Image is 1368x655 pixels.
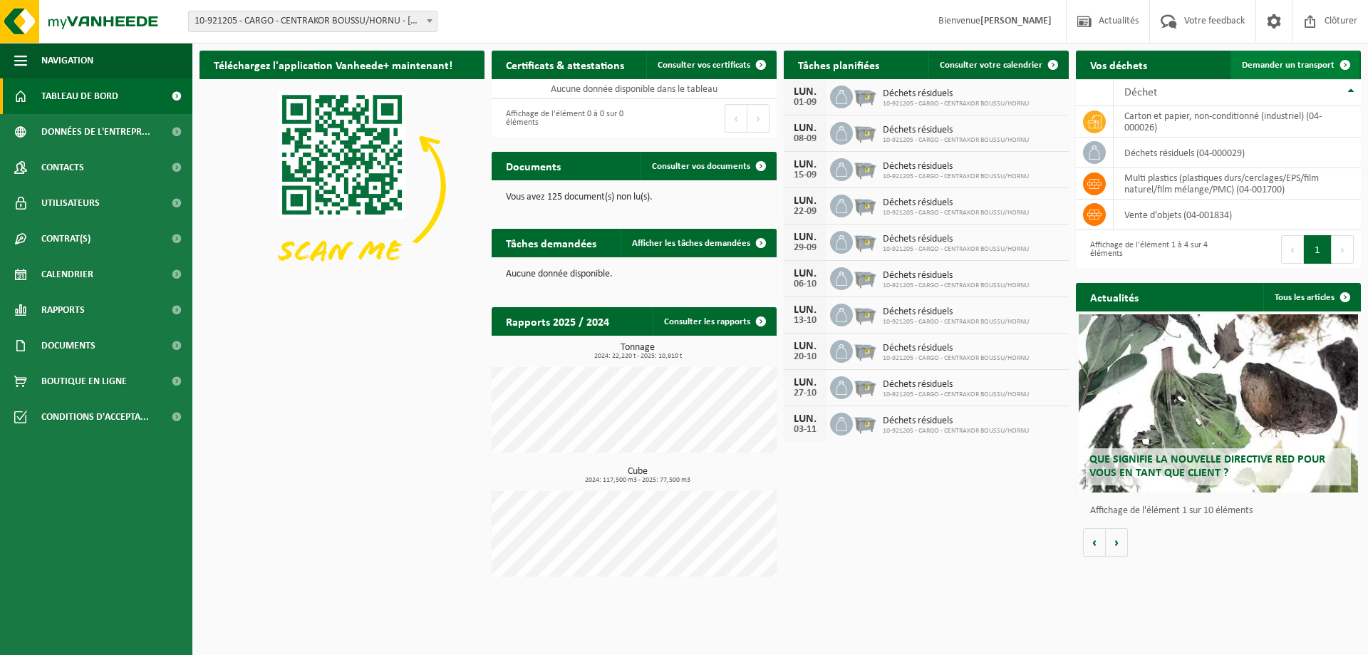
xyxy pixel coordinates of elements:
div: LUN. [791,232,819,243]
button: Previous [725,104,747,133]
h2: Téléchargez l'application Vanheede+ maintenant! [199,51,467,78]
div: LUN. [791,377,819,388]
div: LUN. [791,413,819,425]
img: WB-2500-GAL-GY-04 [853,265,877,289]
button: 1 [1304,235,1332,264]
span: Afficher les tâches demandées [632,239,750,248]
span: 10-921205 - CARGO - CENTRAKOR BOUSSU/HORNU [883,172,1029,181]
span: Déchets résiduels [883,88,1029,100]
span: 2024: 22,220 t - 2025: 10,810 t [499,353,777,360]
span: Déchets résiduels [883,197,1029,209]
span: Utilisateurs [41,185,100,221]
div: 29-09 [791,243,819,253]
span: 10-921205 - CARGO - CENTRAKOR BOUSSU/HORNU [883,245,1029,254]
span: 10-921205 - CARGO - CENTRAKOR BOUSSU/HORNU [883,427,1029,435]
span: Tableau de bord [41,78,118,114]
div: LUN. [791,123,819,134]
span: 10-921205 - CARGO - CENTRAKOR BOUSSU/HORNU [883,100,1029,108]
a: Que signifie la nouvelle directive RED pour vous en tant que client ? [1079,314,1358,492]
a: Tous les articles [1263,283,1359,311]
a: Consulter les rapports [653,307,775,336]
td: Aucune donnée disponible dans le tableau [492,79,777,99]
h3: Cube [499,467,777,484]
a: Consulter votre calendrier [928,51,1067,79]
img: WB-2500-GAL-GY-04 [853,192,877,217]
strong: [PERSON_NAME] [980,16,1052,26]
button: Volgende [1106,528,1128,557]
div: LUN. [791,86,819,98]
h2: Vos déchets [1076,51,1161,78]
span: Documents [41,328,95,363]
span: Contrat(s) [41,221,90,257]
div: LUN. [791,159,819,170]
p: Affichage de l'élément 1 sur 10 éléments [1090,506,1354,516]
span: Déchets résiduels [883,416,1029,427]
h3: Tonnage [499,343,777,360]
span: Demander un transport [1242,61,1335,70]
div: 08-09 [791,134,819,144]
a: Demander un transport [1230,51,1359,79]
img: WB-2500-GAL-GY-04 [853,229,877,253]
span: 10-921205 - CARGO - CENTRAKOR BOUSSU/HORNU [883,318,1029,326]
div: 15-09 [791,170,819,180]
span: Déchets résiduels [883,379,1029,391]
span: Contacts [41,150,84,185]
img: WB-2500-GAL-GY-04 [853,338,877,362]
span: 10-921205 - CARGO - CENTRAKOR BOUSSU/HORNU [883,354,1029,363]
span: 10-921205 - CARGO - CENTRAKOR BOUSSU/HORNU - HORNU [189,11,437,31]
div: 01-09 [791,98,819,108]
span: Navigation [41,43,93,78]
span: Déchet [1124,87,1157,98]
span: Calendrier [41,257,93,292]
img: Download de VHEPlus App [199,79,484,293]
img: WB-2500-GAL-GY-04 [853,374,877,398]
h2: Documents [492,152,575,180]
div: Affichage de l'élément 0 à 0 sur 0 éléments [499,103,627,134]
span: Déchets résiduels [883,234,1029,245]
div: LUN. [791,195,819,207]
span: Consulter vos documents [652,162,750,171]
a: Consulter vos certificats [646,51,775,79]
span: 10-921205 - CARGO - CENTRAKOR BOUSSU/HORNU [883,282,1029,290]
span: Déchets résiduels [883,125,1029,136]
a: Consulter vos documents [641,152,775,180]
img: WB-2500-GAL-GY-04 [853,411,877,435]
button: Vorige [1083,528,1106,557]
h2: Actualités [1076,283,1153,311]
div: 20-10 [791,352,819,362]
div: 13-10 [791,316,819,326]
span: Que signifie la nouvelle directive RED pour vous en tant que client ? [1089,454,1325,479]
span: Déchets résiduels [883,270,1029,282]
span: Consulter votre calendrier [940,61,1042,70]
img: WB-2500-GAL-GY-04 [853,120,877,144]
td: déchets résiduels (04-000029) [1114,138,1361,168]
p: Aucune donnée disponible. [506,269,762,279]
div: 22-09 [791,207,819,217]
div: Affichage de l'élément 1 à 4 sur 4 éléments [1083,234,1211,265]
span: Rapports [41,292,85,328]
div: LUN. [791,341,819,352]
div: 03-11 [791,425,819,435]
span: Déchets résiduels [883,343,1029,354]
span: Données de l'entrepr... [41,114,150,150]
td: vente d'objets (04-001834) [1114,200,1361,230]
div: 06-10 [791,279,819,289]
h2: Certificats & attestations [492,51,638,78]
span: Consulter vos certificats [658,61,750,70]
button: Next [1332,235,1354,264]
span: 10-921205 - CARGO - CENTRAKOR BOUSSU/HORNU [883,391,1029,399]
span: 10-921205 - CARGO - CENTRAKOR BOUSSU/HORNU - HORNU [188,11,437,32]
div: LUN. [791,304,819,316]
h2: Tâches planifiées [784,51,893,78]
span: Déchets résiduels [883,306,1029,318]
span: 10-921205 - CARGO - CENTRAKOR BOUSSU/HORNU [883,209,1029,217]
td: multi plastics (plastiques durs/cerclages/EPS/film naturel/film mélange/PMC) (04-001700) [1114,168,1361,200]
td: carton et papier, non-conditionné (industriel) (04-000026) [1114,106,1361,138]
span: 10-921205 - CARGO - CENTRAKOR BOUSSU/HORNU [883,136,1029,145]
div: 27-10 [791,388,819,398]
img: WB-2500-GAL-GY-04 [853,83,877,108]
h2: Rapports 2025 / 2024 [492,307,623,335]
div: LUN. [791,268,819,279]
span: Boutique en ligne [41,363,127,399]
a: Afficher les tâches demandées [621,229,775,257]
